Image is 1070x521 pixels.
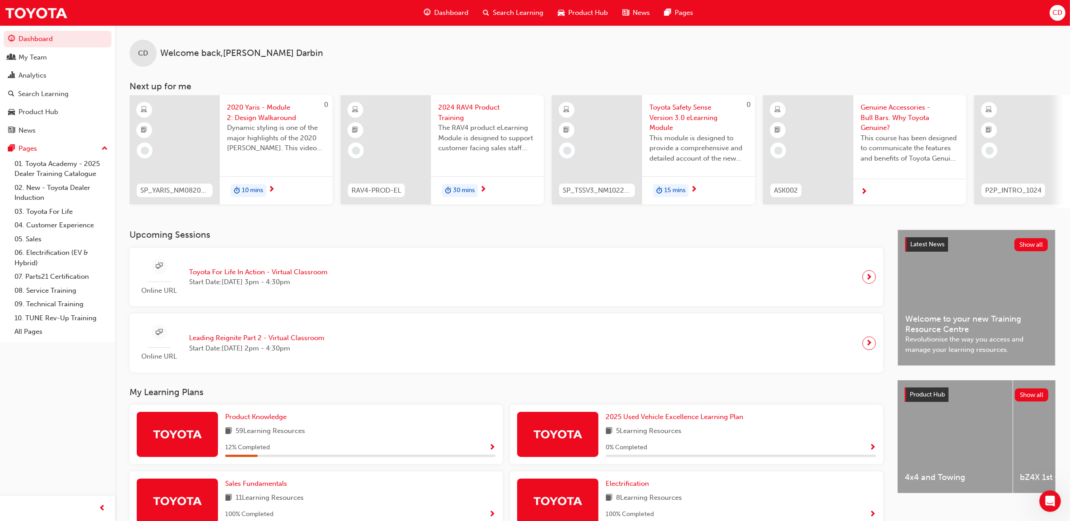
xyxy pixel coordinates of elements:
[225,479,291,489] a: Sales Fundamentals
[8,145,15,153] span: pages-icon
[153,493,202,509] img: Trak
[8,108,15,116] span: car-icon
[606,493,612,504] span: book-icon
[606,480,649,488] span: Electrification
[160,48,323,59] span: Welcome back , [PERSON_NAME] Darbin
[156,261,163,272] span: sessionType_ONLINE_URL-icon
[866,271,873,283] span: next-icon
[861,133,959,164] span: This course has been designed to communicate the features and benefits of Toyota Genuine Bull Bar...
[606,443,647,453] span: 0 % Completed
[551,4,615,22] a: car-iconProduct Hub
[115,81,1070,92] h3: Next up for me
[102,143,108,155] span: up-icon
[664,7,671,18] span: pages-icon
[189,277,328,287] span: Start Date: [DATE] 3pm - 4:30pm
[986,124,992,136] span: booktick-icon
[4,122,111,139] a: News
[8,127,15,135] span: news-icon
[649,133,748,164] span: This module is designed to provide a comprehensive and detailed account of the new enhanced Toyot...
[8,90,14,98] span: search-icon
[8,35,15,43] span: guage-icon
[861,102,959,133] span: Genuine Accessories - Bull Bars. Why Toyota Genuine?
[905,472,1005,483] span: 4x4 and Towing
[657,4,700,22] a: pages-iconPages
[8,54,15,62] span: people-icon
[19,143,37,154] div: Pages
[563,147,571,155] span: learningRecordVerb_NONE-icon
[866,337,873,350] span: next-icon
[552,95,755,204] a: 0SP_TSSV3_NM1022_ELToyota Safety Sense Version 3.0 eLearning ModuleThis module is designed to pro...
[352,104,359,116] span: learningResourceType_ELEARNING-icon
[424,7,431,18] span: guage-icon
[352,124,359,136] span: booktick-icon
[227,102,325,123] span: 2020 Yaris - Module 2: Design Walkaround
[130,230,883,240] h3: Upcoming Sessions
[242,185,263,196] span: 10 mins
[774,147,783,155] span: learningRecordVerb_NONE-icon
[130,387,883,397] h3: My Learning Plans
[438,102,537,123] span: 2024 RAV4 Product Training
[19,52,47,63] div: My Team
[910,240,945,248] span: Latest News
[225,480,287,488] span: Sales Fundamentals
[4,140,111,157] button: Pages
[564,104,570,116] span: learningResourceType_ELEARNING-icon
[11,297,111,311] a: 09. Technical Training
[606,426,612,437] span: book-icon
[533,426,583,442] img: Trak
[189,343,324,354] span: Start Date: [DATE] 2pm - 4:30pm
[493,8,543,18] span: Search Learning
[438,123,537,153] span: The RAV4 product eLearning Module is designed to support customer facing sales staff with introdu...
[985,185,1042,196] span: P2P_INTRO_1024
[140,185,209,196] span: SP_YARIS_NM0820_EL_02
[905,334,1048,355] span: Revolutionise the way you access and manage your learning resources.
[675,8,693,18] span: Pages
[11,232,111,246] a: 05. Sales
[352,147,360,155] span: learningRecordVerb_NONE-icon
[11,218,111,232] a: 04. Customer Experience
[5,3,68,23] img: Trak
[606,412,747,422] a: 2025 Used Vehicle Excellence Learning Plan
[156,327,163,338] span: sessionType_ONLINE_URL-icon
[225,493,232,504] span: book-icon
[137,286,182,296] span: Online URL
[568,8,608,18] span: Product Hub
[986,147,994,155] span: learningRecordVerb_NONE-icon
[11,270,111,284] a: 07. Parts21 Certification
[225,509,273,520] span: 100 % Completed
[489,442,496,453] button: Show Progress
[483,7,489,18] span: search-icon
[130,95,333,204] a: 0SP_YARIS_NM0820_EL_022020 Yaris - Module 2: Design WalkaroundDynamic styling is one of the major...
[775,124,781,136] span: booktick-icon
[11,246,111,270] a: 06. Electrification (EV & Hybrid)
[11,311,111,325] a: 10. TUNE Rev-Up Training
[99,503,106,514] span: prev-icon
[763,95,966,204] a: ASK002Genuine Accessories - Bull Bars. Why Toyota Genuine?This course has been designed to commun...
[690,186,697,194] span: next-icon
[1052,8,1062,18] span: CD
[861,188,867,196] span: next-icon
[137,255,876,300] a: Online URLToyota For Life In Action - Virtual ClassroomStart Date:[DATE] 3pm - 4:30pm
[445,185,451,197] span: duration-icon
[225,413,287,421] span: Product Knowledge
[898,230,1056,366] a: Latest NewsShow allWelcome to your new Training Resource CentreRevolutionise the way you access a...
[227,123,325,153] span: Dynamic styling is one of the major highlights of the 2020 [PERSON_NAME]. This video gives an in-...
[616,426,681,437] span: 5 Learning Resources
[4,31,111,47] a: Dashboard
[434,8,468,18] span: Dashboard
[234,185,240,197] span: duration-icon
[1014,238,1048,251] button: Show all
[4,104,111,120] a: Product Hub
[564,124,570,136] span: booktick-icon
[656,185,662,197] span: duration-icon
[11,284,111,298] a: 08. Service Training
[417,4,476,22] a: guage-iconDashboard
[225,412,290,422] a: Product Knowledge
[1050,5,1065,21] button: CD
[775,104,781,116] span: learningResourceType_ELEARNING-icon
[910,391,945,398] span: Product Hub
[8,72,15,80] span: chart-icon
[869,444,876,452] span: Show Progress
[4,86,111,102] a: Search Learning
